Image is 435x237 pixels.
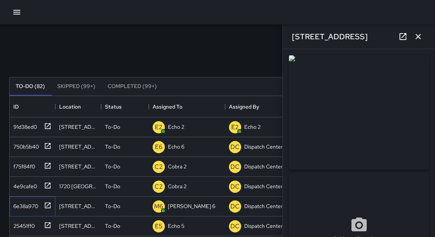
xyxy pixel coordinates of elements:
p: To-Do [105,163,120,170]
div: 91d38ed0 [10,120,37,131]
div: ID [13,96,19,117]
p: C2 [155,182,163,191]
p: DC [230,222,240,231]
p: E2 [231,123,239,132]
p: Dispatch Center [244,183,283,190]
p: To-Do [105,222,120,230]
div: 25451ff0 [10,219,35,230]
div: Location [59,96,81,117]
p: Echo 2 [168,123,184,131]
p: Dispatch Center [244,222,283,230]
div: Assigned To [153,96,182,117]
div: Assigned By [229,96,259,117]
p: C2 [155,162,163,171]
button: To-Do (82) [10,77,51,96]
p: To-Do [105,183,120,190]
div: Assigned By [225,96,301,117]
p: Echo 6 [168,143,184,151]
p: Dispatch Center [244,163,283,170]
button: Skipped (99+) [51,77,101,96]
div: 4e9cafe0 [10,179,37,190]
div: Status [101,96,149,117]
div: 1720 Broadway [59,183,97,190]
div: f75f84f0 [10,160,35,170]
p: DC [230,143,240,152]
p: To-Do [105,143,120,151]
div: 1720 Telegraph Avenue [59,123,97,131]
p: M6 [154,202,163,211]
p: E5 [155,222,163,231]
div: Status [105,96,122,117]
p: Dispatch Center [244,143,283,151]
p: Cobra 2 [168,163,187,170]
div: 6e38a970 [10,199,38,210]
p: DC [230,202,240,211]
div: 300 17th Street [59,202,97,210]
p: [PERSON_NAME] 6 [168,202,215,210]
p: Echo 2 [244,123,261,131]
p: DC [230,182,240,191]
p: E2 [155,123,163,132]
div: ID [10,96,55,117]
p: To-Do [105,202,120,210]
button: Completed (99+) [101,77,163,96]
p: Cobra 2 [168,183,187,190]
p: DC [230,162,240,171]
div: 1582 Franklin Street [59,143,97,151]
p: E6 [155,143,163,152]
div: 750b5b40 [10,140,39,151]
p: To-Do [105,123,120,131]
div: Assigned To [149,96,225,117]
div: Location [55,96,101,117]
div: 700 Broadway [59,163,97,170]
p: Echo 5 [168,222,184,230]
div: 1717 Telegraph Avenue [59,222,97,230]
p: Dispatch Center [244,202,283,210]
